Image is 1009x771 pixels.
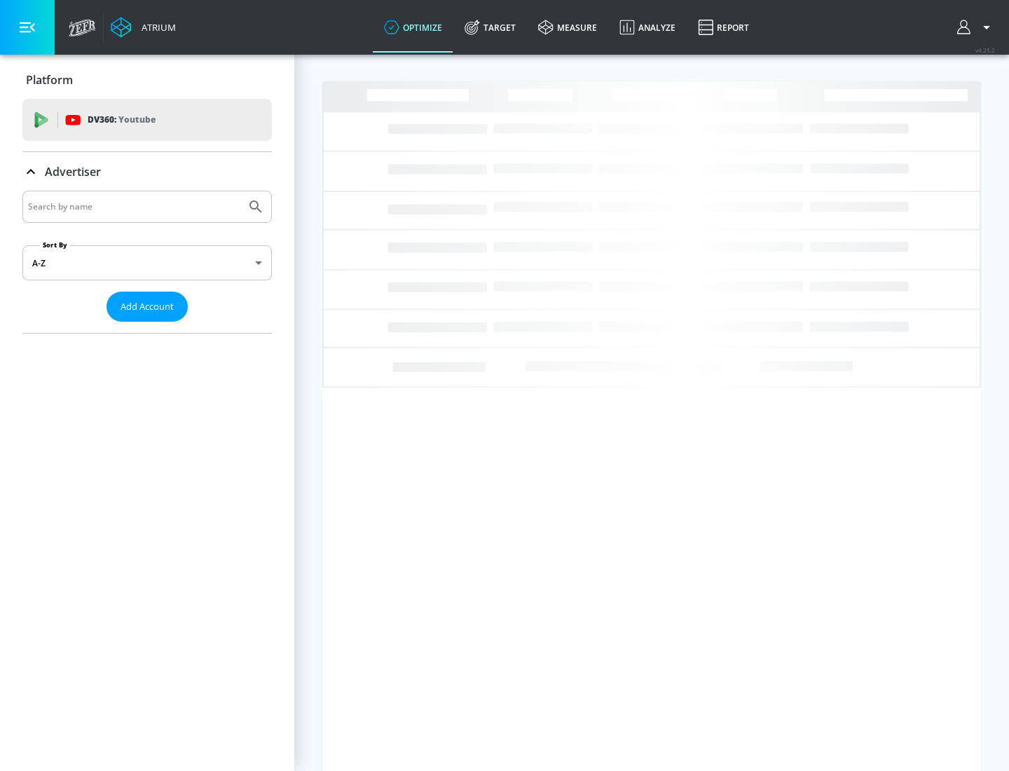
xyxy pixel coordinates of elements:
[22,152,272,191] div: Advertiser
[111,17,176,38] a: Atrium
[22,60,272,100] div: Platform
[527,2,608,53] a: measure
[28,198,240,216] input: Search by name
[453,2,527,53] a: Target
[608,2,687,53] a: Analyze
[22,191,272,333] div: Advertiser
[107,292,188,322] button: Add Account
[22,322,272,333] nav: list of Advertiser
[136,21,176,34] div: Atrium
[121,299,174,315] span: Add Account
[975,46,995,54] span: v 4.25.2
[88,112,156,128] p: DV360:
[687,2,760,53] a: Report
[26,72,73,88] p: Platform
[40,240,70,250] label: Sort By
[118,112,156,127] p: Youtube
[45,164,101,179] p: Advertiser
[22,245,272,280] div: A-Z
[22,99,272,141] div: DV360: Youtube
[373,2,453,53] a: optimize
